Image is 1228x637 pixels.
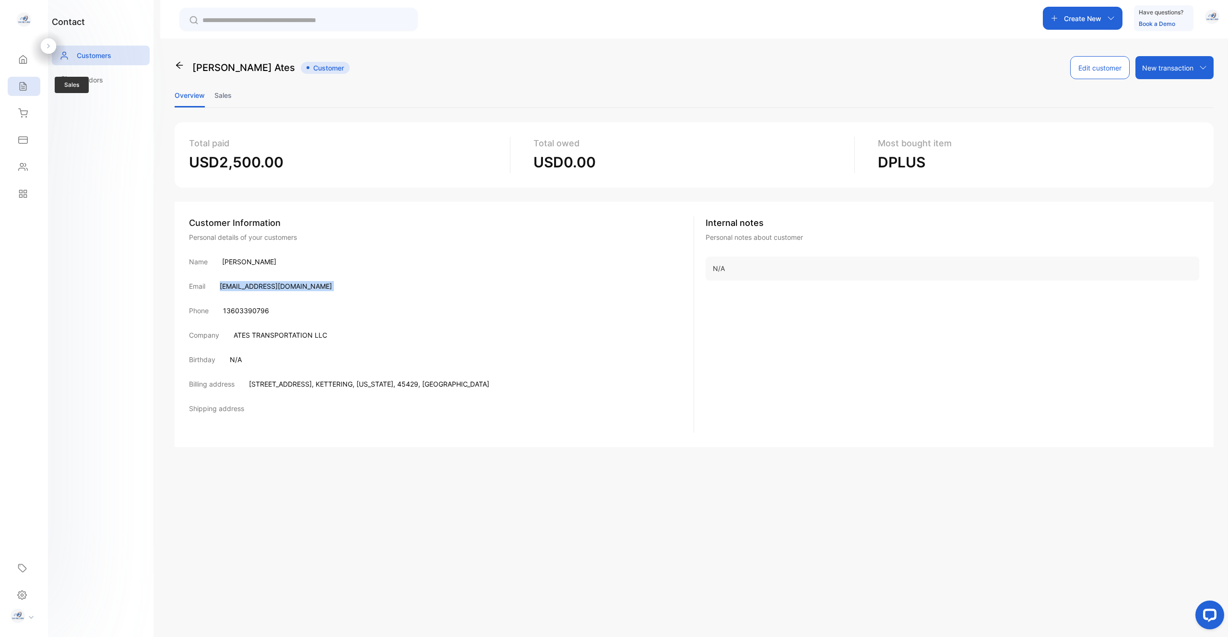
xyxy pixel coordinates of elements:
[175,83,205,107] li: Overview
[353,380,393,388] span: , [US_STATE]
[301,62,350,74] span: Customer
[223,306,269,316] p: 13603390796
[189,306,209,316] p: Phone
[533,153,596,171] span: USD0.00
[878,137,1192,150] p: Most bought item
[189,354,215,365] p: Birthday
[189,281,205,291] p: Email
[1205,7,1219,30] button: avatar
[52,15,85,28] h1: contact
[189,403,244,413] p: Shipping address
[77,75,103,85] p: Vendors
[1070,56,1130,79] button: Edit customer
[1139,20,1175,27] a: Book a Demo
[11,609,25,623] img: profile
[77,50,111,60] p: Customers
[52,46,150,65] a: Customers
[418,380,489,388] span: , [GEOGRAPHIC_DATA]
[878,152,1192,173] p: DPLUS
[220,281,332,291] p: [EMAIL_ADDRESS][DOMAIN_NAME]
[189,137,502,150] p: Total paid
[1139,8,1183,17] p: Have questions?
[230,354,242,365] p: N/A
[1142,63,1193,73] p: New transaction
[214,83,232,107] li: Sales
[393,380,418,388] span: , 45429
[189,232,694,242] div: Personal details of your customers
[706,232,1199,242] p: Personal notes about customer
[249,380,312,388] span: [STREET_ADDRESS]
[1188,597,1228,637] iframe: LiveChat chat widget
[706,216,1199,229] p: Internal notes
[189,216,694,229] div: Customer Information
[189,379,235,389] p: Billing address
[189,330,219,340] p: Company
[533,137,847,150] p: Total owed
[1205,10,1219,24] img: avatar
[222,257,276,267] p: [PERSON_NAME]
[234,330,327,340] p: ATES TRANSPORTATION LLC
[1043,7,1122,30] button: Create New
[1064,13,1101,24] p: Create New
[312,380,353,388] span: , KETTERING
[52,70,150,90] a: Vendors
[189,257,208,267] p: Name
[17,12,31,27] img: logo
[192,60,295,75] p: [PERSON_NAME] Ates
[189,153,283,171] span: USD2,500.00
[55,77,89,93] span: Sales
[713,264,1192,273] p: N/A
